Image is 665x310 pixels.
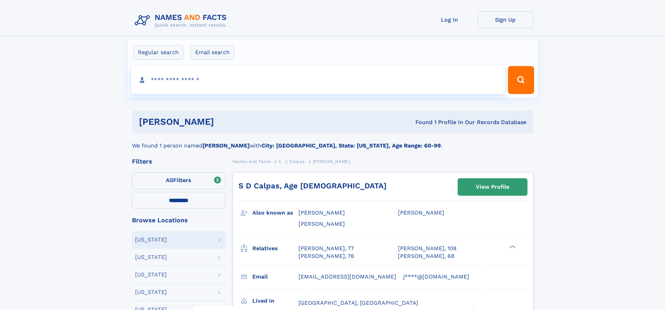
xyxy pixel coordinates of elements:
a: [PERSON_NAME], 108 [398,245,457,252]
label: Email search [191,45,234,60]
h1: [PERSON_NAME] [139,117,315,126]
h3: Lived in [252,295,298,307]
div: [US_STATE] [135,272,167,277]
a: [PERSON_NAME], 68 [398,252,455,260]
span: [GEOGRAPHIC_DATA], [GEOGRAPHIC_DATA] [298,300,418,306]
a: Names and Facts [232,157,271,166]
label: Regular search [133,45,183,60]
button: Search Button [508,66,534,94]
a: C [279,157,282,166]
div: ❯ [508,244,516,249]
a: Log In [422,11,478,28]
b: [PERSON_NAME] [202,142,250,149]
a: View Profile [458,179,527,195]
label: Filters [132,172,226,189]
span: Calpas [289,159,305,164]
h3: Email [252,271,298,283]
a: S D Calpas, Age [DEMOGRAPHIC_DATA] [238,181,386,190]
div: Filters [132,158,226,165]
div: Browse Locations [132,217,226,223]
div: [US_STATE] [135,237,167,243]
div: [US_STATE] [135,289,167,295]
div: View Profile [476,179,509,195]
h3: Relatives [252,243,298,254]
div: We found 1 person named with . [132,133,533,150]
a: Sign Up [478,11,533,28]
span: [PERSON_NAME] [298,209,345,216]
a: [PERSON_NAME], 77 [298,245,354,252]
span: [PERSON_NAME] [398,209,444,216]
a: [PERSON_NAME], 76 [298,252,354,260]
span: [PERSON_NAME] [298,221,345,227]
img: Logo Names and Facts [132,11,232,30]
b: City: [GEOGRAPHIC_DATA], State: [US_STATE], Age Range: 60-99 [261,142,441,149]
a: Calpas [289,157,305,166]
div: Found 1 Profile In Our Records Database [315,118,526,126]
div: [US_STATE] [135,254,167,260]
span: C [279,159,282,164]
span: [PERSON_NAME] [313,159,350,164]
span: [EMAIL_ADDRESS][DOMAIN_NAME] [298,273,396,280]
input: search input [131,66,505,94]
span: All [166,177,173,183]
h3: Also known as [252,207,298,219]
